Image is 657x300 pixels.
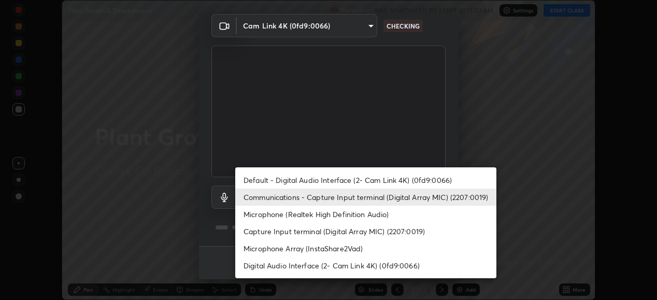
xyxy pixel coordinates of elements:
li: Microphone Array (InstaShare2Vad) [235,240,496,257]
li: Default - Digital Audio Interface (2- Cam Link 4K) (0fd9:0066) [235,172,496,189]
li: Communications - Capture Input terminal (Digital Array MIC) (2207:0019) [235,189,496,206]
li: Digital Audio Interface (2- Cam Link 4K) (0fd9:0066) [235,257,496,274]
li: Microphone (Realtek High Definition Audio) [235,206,496,223]
li: Capture Input terminal (Digital Array MIC) (2207:0019) [235,223,496,240]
